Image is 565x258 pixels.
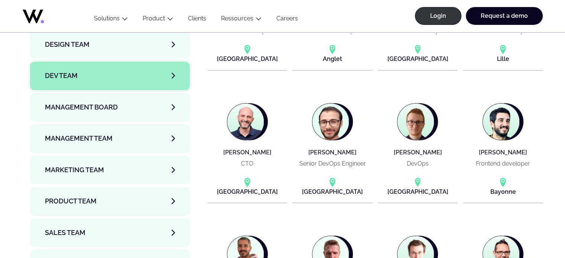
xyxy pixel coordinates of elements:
[323,54,342,63] p: Anglet
[466,7,543,25] a: Request a demo
[214,15,269,25] button: Ressources
[490,187,516,196] p: Bayonne
[415,7,461,25] a: Login
[135,15,181,25] button: Product
[393,149,442,156] h4: [PERSON_NAME]
[45,102,118,112] span: Management Board
[387,54,448,63] p: [GEOGRAPHIC_DATA]
[45,133,113,144] span: Management Team
[143,15,165,22] a: Product
[45,71,78,81] span: Dev team
[181,15,214,25] a: Clients
[221,15,253,22] a: Ressources
[45,196,97,206] span: Product team
[45,165,104,175] span: Marketing Team
[397,104,434,140] img: Kevin BACH
[45,39,90,50] span: Design team
[217,187,278,196] p: [GEOGRAPHIC_DATA]
[479,149,527,156] h4: [PERSON_NAME]
[497,54,509,63] p: Lille
[45,228,85,238] span: Sales team
[308,149,357,156] h4: [PERSON_NAME]
[312,104,349,140] img: Ilias NAFILI
[217,54,278,63] p: [GEOGRAPHIC_DATA]
[269,15,305,25] a: Careers
[223,149,272,156] h4: [PERSON_NAME]
[516,209,555,248] iframe: Chatbot
[87,15,135,25] button: Solutions
[483,104,519,140] img: Léo PUNSOLA
[227,104,264,140] img: David PALITA
[241,159,253,168] p: CTO
[407,159,429,168] p: DevOps
[302,187,363,196] p: [GEOGRAPHIC_DATA]
[476,159,530,168] p: Frontend developer
[299,159,366,168] p: Senior DevOps Engineer
[387,187,448,196] p: [GEOGRAPHIC_DATA]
